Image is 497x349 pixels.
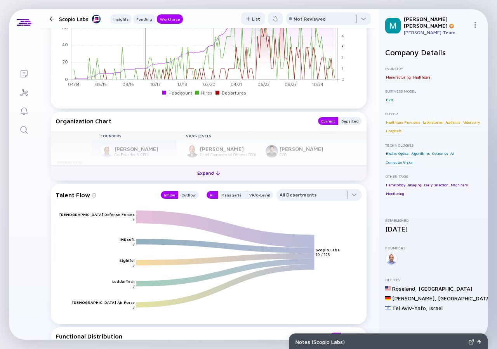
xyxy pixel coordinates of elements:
[445,118,461,126] div: Academia
[59,14,101,24] div: Scopio Labs
[56,333,322,340] div: Functional Distribution
[150,82,160,87] tspan: 10/17
[385,286,391,291] img: United States Flag
[312,82,323,87] tspan: 10/24
[422,118,444,126] div: Laboratories
[385,190,405,198] div: Monitoring
[133,14,155,24] button: Funding
[65,76,68,81] tspan: 0
[385,96,393,103] div: B2B
[132,217,135,221] text: 7
[419,285,472,292] div: [GEOGRAPHIC_DATA]
[392,295,436,302] div: [PERSON_NAME] ,
[330,333,341,340] button: All
[133,15,155,23] div: Funding
[341,44,344,49] tspan: 3
[385,111,481,116] div: Buyer
[177,82,187,87] tspan: 12/18
[132,284,135,288] text: 3
[132,263,135,267] text: 3
[157,14,183,24] button: Workforce
[438,295,492,302] div: [GEOGRAPHIC_DATA]
[385,89,481,93] div: Business Model
[193,167,225,179] div: Expand
[120,258,135,263] text: Sightful
[72,300,135,305] text: [DEMOGRAPHIC_DATA] Air Force
[257,82,269,87] tspan: 06/22
[294,16,326,22] div: Not Reviewed
[385,225,481,233] div: [DATE]
[450,150,455,158] div: AI
[132,242,135,246] text: 3
[385,73,411,81] div: Manufacturing
[51,165,367,181] button: Expand
[392,305,428,311] div: Tel Aviv-Yafo ,
[392,285,417,292] div: Roseland ,
[341,55,344,60] tspan: 2
[385,218,481,223] div: Established
[63,59,68,64] tspan: 20
[316,252,330,257] text: 19 / 125
[341,66,343,71] tspan: 1
[246,191,273,199] button: VP/C-Level
[462,118,481,126] div: Veterinary
[385,246,481,250] div: Founders
[218,191,246,199] button: Managerial
[385,127,402,135] div: Hospitals
[112,279,135,284] text: LeddarTech
[410,150,431,158] div: Algorithms
[241,12,265,25] button: List
[318,117,338,125] button: Current
[110,15,132,23] div: Insights
[385,118,421,126] div: Healthcare Providers
[9,101,38,120] a: Reminders
[9,120,38,139] a: Search
[178,191,199,199] button: Outflow
[450,181,468,189] div: Machinery
[385,66,481,71] div: Industry
[157,15,183,23] div: Workforce
[385,18,401,33] img: Mordechai Profile Picture
[385,48,481,57] h2: Company Details
[120,237,135,242] text: iMDsoft
[68,82,80,87] tspan: 04/14
[56,117,310,125] div: Organization Chart
[477,340,481,344] img: Open Notes
[404,30,469,35] div: [PERSON_NAME] Team
[385,158,414,166] div: Computer Vision
[472,22,478,28] img: Menu
[285,82,297,87] tspan: 08/23
[338,117,362,125] button: Departed
[241,13,265,25] div: List
[385,295,391,301] img: Germany Flag
[110,14,132,24] button: Insights
[161,191,178,199] div: Inflow
[385,174,481,179] div: Other Tags
[316,247,341,252] text: Scopio Labs
[207,191,218,199] button: All
[469,339,474,345] img: Expand Notes
[95,82,107,87] tspan: 06/15
[404,16,469,29] div: [PERSON_NAME] [PERSON_NAME]
[385,143,481,147] div: Technologies
[385,150,409,158] div: Electro-Optics
[341,333,362,340] button: Merged
[62,25,68,30] tspan: 60
[385,181,406,189] div: Hematology
[56,189,153,201] div: Talent Flow
[385,277,481,282] div: Offices
[9,64,38,82] a: Lists
[231,82,242,87] tspan: 04/21
[341,76,344,81] tspan: 0
[407,181,422,189] div: Imaging
[9,82,38,101] a: Investor Map
[132,305,135,309] text: 3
